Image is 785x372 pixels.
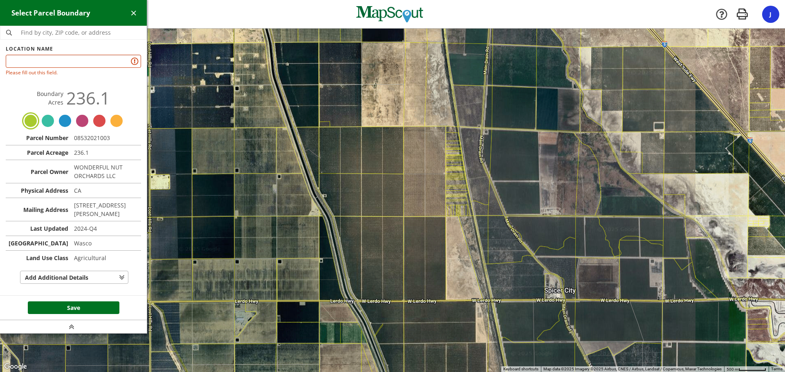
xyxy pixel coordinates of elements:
td: 236.1 [71,145,141,160]
span: Boundary [37,89,63,98]
td: 2024-Q4 [71,221,141,236]
p: 236.1 [66,85,110,111]
button: Add Additional Details [20,271,128,284]
span: J [769,10,772,18]
button: Keyboard shortcuts [503,366,538,372]
th: [GEOGRAPHIC_DATA] [6,236,71,251]
th: Parcel Acreage [6,145,71,160]
button: Save [28,301,119,314]
th: Parcel Owner [6,160,71,183]
button: Map Scale: 500 m per 64 pixels [724,366,769,372]
span: Acres [48,98,63,107]
td: WONDERFUL NUT ORCHARDS LLC [71,160,141,183]
input: Find by city, ZIP code, or address [18,26,146,39]
th: Last Updated [6,221,71,236]
span: Map data ©2025 Imagery ©2025 Airbus, CNES / Airbus, Landsat / Copernicus, Maxar Technologies [543,367,722,371]
td: 08532021003 [71,131,141,145]
a: Terms [771,367,783,371]
th: Mailing Address [6,198,71,221]
td: CA [71,183,141,198]
p: Please fill out this field. [6,69,141,76]
th: Land Use Class [6,251,71,265]
label: Location Name [6,45,141,53]
span: 500 m [727,367,738,372]
img: MapScout [355,3,424,26]
img: Google [2,361,29,372]
span: Add Additional Details [25,273,88,282]
th: Parcel Number [6,131,71,145]
td: Wasco [71,236,141,251]
td: [STREET_ADDRESS][PERSON_NAME] [71,198,141,221]
th: Physical Address [6,183,71,198]
a: Support Docs [715,8,728,21]
td: Agricultural [71,251,141,265]
a: Open this area in Google Maps (opens a new window) [2,361,29,372]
